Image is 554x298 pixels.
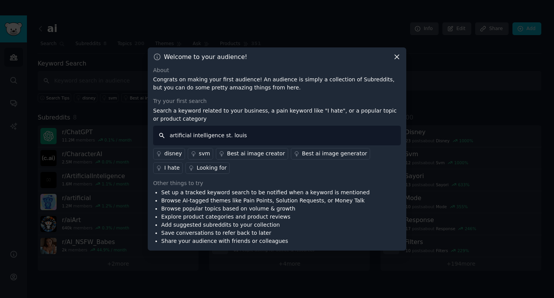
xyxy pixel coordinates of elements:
div: Looking for [197,164,227,172]
a: I hate [153,162,183,174]
li: Browse popular topics based on volume & growth [161,205,370,213]
div: Try your first search [153,97,401,105]
p: Search a keyword related to your business, a pain keyword like "I hate", or a popular topic or pr... [153,107,401,123]
li: Set up a tracked keyword search to be notified when a keyword is mentioned [161,189,370,197]
a: Looking for [185,162,230,174]
li: Share your audience with friends or colleagues [161,237,370,245]
li: Explore product categories and product reviews [161,213,370,221]
a: svm [188,148,213,160]
a: Best ai image generator [291,148,370,160]
div: About [153,66,401,74]
div: svm [199,150,210,158]
div: I hate [164,164,180,172]
div: Best ai image creator [227,150,285,158]
h3: Welcome to your audience! [164,53,247,61]
div: Other things to try [153,179,401,187]
input: Keyword search in audience [153,126,401,145]
a: disney [153,148,185,160]
li: Add suggested subreddits to your collection [161,221,370,229]
li: Save conversations to refer back to later [161,229,370,237]
div: disney [164,150,182,158]
a: Best ai image creator [216,148,288,160]
li: Browse AI-tagged themes like Pain Points, Solution Requests, or Money Talk [161,197,370,205]
p: Congrats on making your first audience! An audience is simply a collection of Subreddits, but you... [153,76,401,92]
div: Best ai image generator [302,150,367,158]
